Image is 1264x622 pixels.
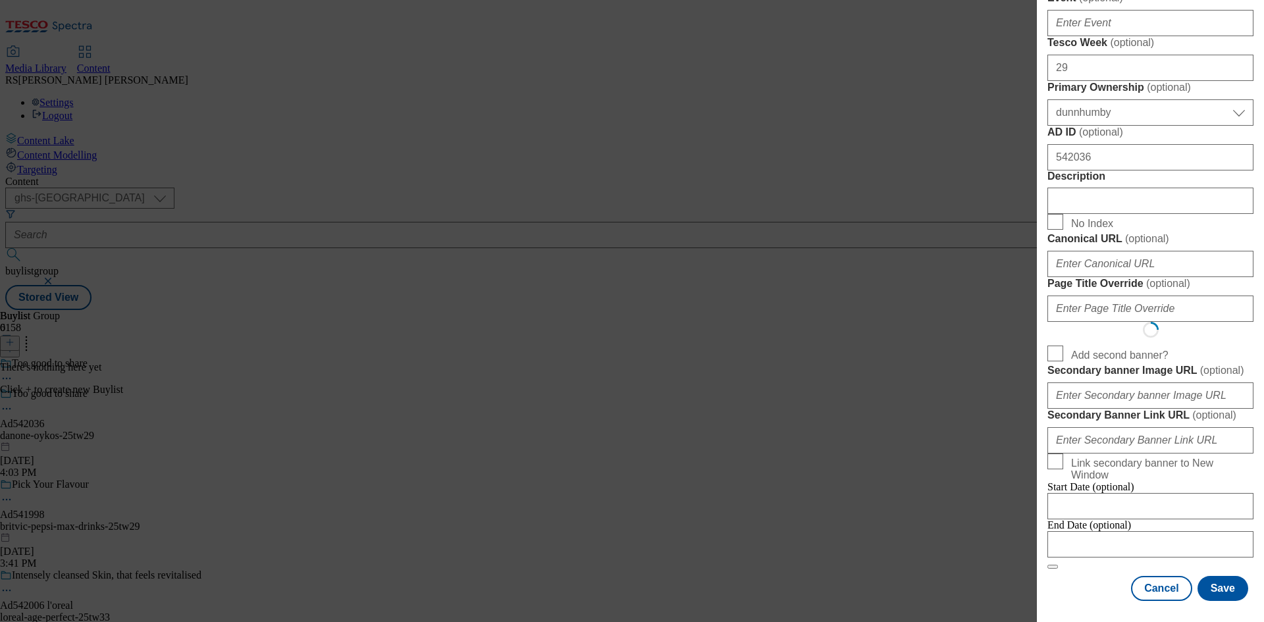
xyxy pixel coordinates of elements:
[1071,218,1113,230] span: No Index
[1047,382,1253,409] input: Enter Secondary banner Image URL
[1146,278,1190,289] span: ( optional )
[1047,10,1253,36] input: Enter Event
[1047,531,1253,557] input: Enter Date
[1047,126,1253,139] label: AD ID
[1047,481,1134,492] span: Start Date (optional)
[1047,36,1253,49] label: Tesco Week
[1047,232,1253,246] label: Canonical URL
[1047,427,1253,454] input: Enter Secondary Banner Link URL
[1192,409,1236,421] span: ( optional )
[1079,126,1123,138] span: ( optional )
[1198,576,1248,601] button: Save
[1125,233,1169,244] span: ( optional )
[1047,364,1253,377] label: Secondary banner Image URL
[1131,576,1192,601] button: Cancel
[1047,81,1253,94] label: Primary Ownership
[1047,251,1253,277] input: Enter Canonical URL
[1047,55,1253,81] input: Enter Tesco Week
[1047,519,1131,531] span: End Date (optional)
[1071,457,1248,481] span: Link secondary banner to New Window
[1047,409,1253,422] label: Secondary Banner Link URL
[1071,350,1169,361] span: Add second banner?
[1047,493,1253,519] input: Enter Date
[1047,296,1253,322] input: Enter Page Title Override
[1200,365,1244,376] span: ( optional )
[1147,82,1191,93] span: ( optional )
[1047,188,1253,214] input: Enter Description
[1047,277,1253,290] label: Page Title Override
[1047,170,1253,182] label: Description
[1047,144,1253,170] input: Enter AD ID
[1110,37,1154,48] span: ( optional )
